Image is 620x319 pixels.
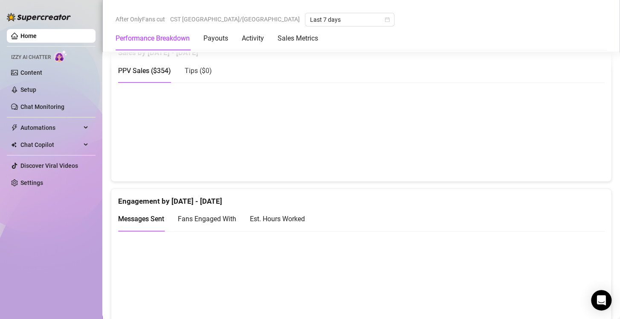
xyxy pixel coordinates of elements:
img: Chat Copilot [11,142,17,148]
div: Sales Metrics [278,33,318,44]
a: Setup [20,86,36,93]
a: Home [20,32,37,39]
span: PPV Sales ( $354 ) [118,67,171,75]
span: CST [GEOGRAPHIC_DATA]/[GEOGRAPHIC_DATA] [170,13,300,26]
div: Engagement by [DATE] - [DATE] [118,189,604,207]
span: calendar [385,17,390,22]
div: Performance Breakdown [116,33,190,44]
div: Payouts [203,33,228,44]
span: Last 7 days [310,13,389,26]
a: Settings [20,179,43,186]
img: AI Chatter [54,50,67,62]
span: Chat Copilot [20,138,81,152]
a: Chat Monitoring [20,103,64,110]
span: Izzy AI Chatter [11,53,51,61]
img: logo-BBDzfeDw.svg [7,13,71,21]
span: thunderbolt [11,124,18,131]
span: Messages Sent [118,215,164,223]
a: Discover Viral Videos [20,162,78,169]
a: Content [20,69,42,76]
div: Activity [242,33,264,44]
div: Open Intercom Messenger [591,290,611,310]
div: Est. Hours Worked [250,214,305,224]
span: After OnlyFans cut [116,13,165,26]
span: Tips ( $0 ) [185,67,212,75]
span: Fans Engaged With [178,215,236,223]
span: Automations [20,121,81,135]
